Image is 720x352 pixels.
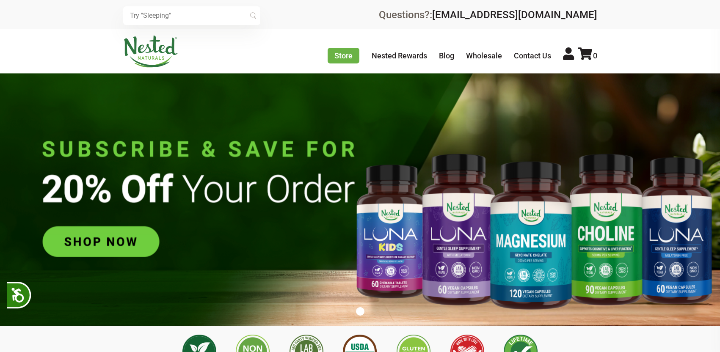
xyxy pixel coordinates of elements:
[356,307,364,316] button: 1 of 1
[439,51,454,60] a: Blog
[593,51,597,60] span: 0
[379,10,597,20] div: Questions?:
[123,36,178,68] img: Nested Naturals
[578,51,597,60] a: 0
[123,6,260,25] input: Try "Sleeping"
[466,51,502,60] a: Wholesale
[514,51,551,60] a: Contact Us
[372,51,427,60] a: Nested Rewards
[328,48,359,63] a: Store
[432,9,597,21] a: [EMAIL_ADDRESS][DOMAIN_NAME]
